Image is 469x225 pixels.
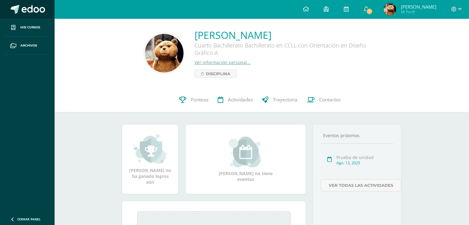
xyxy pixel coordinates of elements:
a: Disciplina [195,70,237,78]
span: Disciplina [206,70,230,77]
img: event_small.png [229,137,262,167]
span: Archivos [20,43,37,48]
a: Ver información personal... [195,59,251,65]
a: Ver todas las actividades [321,179,401,191]
span: Cerrar panel [17,217,41,221]
a: Contactos [302,88,345,112]
img: 1f3c62ab429f1996ca9f7279cf839d6f.png [384,3,396,15]
div: [PERSON_NAME] no tiene eventos [215,137,277,182]
div: Prueba de unidad [336,154,392,160]
a: Trayectoria [257,88,302,112]
div: Ago. 13, 2025 [336,160,392,166]
span: Punteos [191,96,208,103]
span: Contactos [319,96,341,103]
span: Actividades [228,96,253,103]
a: Punteos [175,88,213,112]
a: [PERSON_NAME] [195,28,380,42]
span: Mi Perfil [401,9,436,14]
a: Archivos [5,37,49,55]
span: [PERSON_NAME] [401,4,436,10]
span: Trayectoria [273,96,298,103]
a: Mis cursos [5,18,49,37]
span: Mis cursos [20,25,40,30]
div: [PERSON_NAME] no ha ganado logros aún [128,133,172,185]
div: Cuarto Bachillerato Bachillerato en CCLL con Orientación en Diseño Gráfico A [195,42,380,59]
img: 9ec0880c293a0f61f305ef632df5030f.png [145,34,183,72]
a: Actividades [213,88,257,112]
div: Eventos próximos [321,133,393,138]
span: 1 [366,8,373,15]
img: achievement_small.png [134,133,167,164]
